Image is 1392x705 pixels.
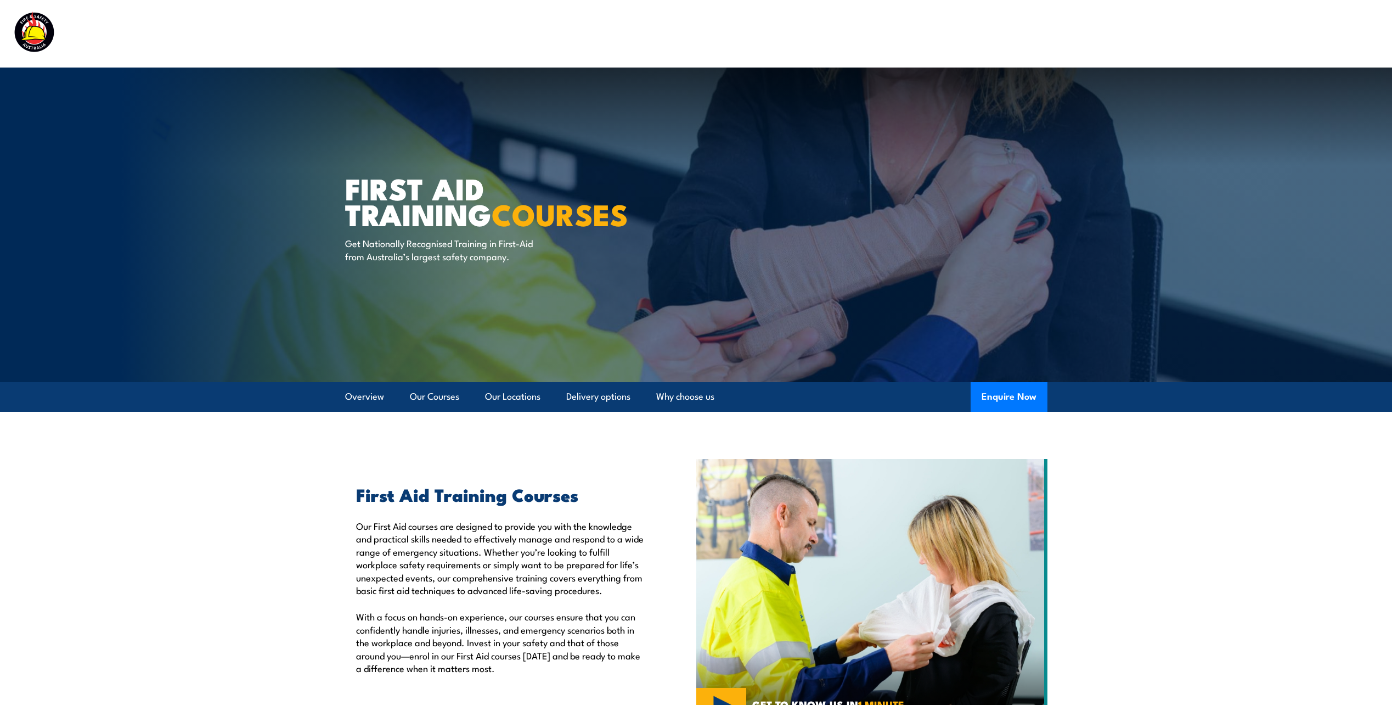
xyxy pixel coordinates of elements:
a: Course Calendar [855,19,928,48]
a: Our Courses [410,382,459,411]
a: Contact [1306,19,1340,48]
a: Learner Portal [1220,19,1282,48]
h2: First Aid Training Courses [356,486,646,502]
p: Get Nationally Recognised Training in First-Aid from Australia’s largest safety company. [345,237,545,262]
a: Delivery options [566,382,630,411]
h1: First Aid Training [345,175,616,226]
a: Our Locations [485,382,540,411]
a: About Us [1107,19,1147,48]
a: Courses [796,19,831,48]
a: Why choose us [656,382,714,411]
a: Overview [345,382,384,411]
a: Emergency Response Services [952,19,1083,48]
a: News [1171,19,1196,48]
strong: COURSES [492,191,628,236]
button: Enquire Now [971,382,1047,412]
p: Our First Aid courses are designed to provide you with the knowledge and practical skills needed ... [356,519,646,596]
p: With a focus on hands-on experience, our courses ensure that you can confidently handle injuries,... [356,610,646,674]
